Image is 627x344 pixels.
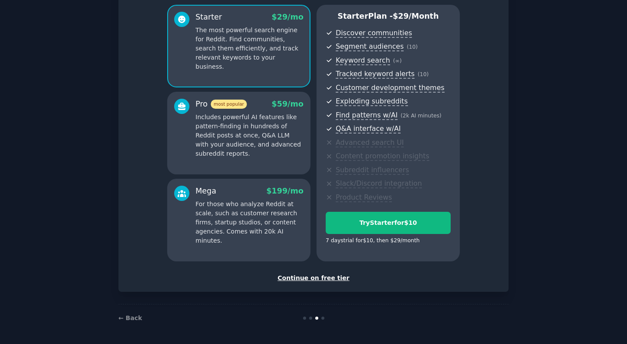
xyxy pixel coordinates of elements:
span: Product Reviews [336,193,392,202]
p: Includes powerful AI features like pattern-finding in hundreds of Reddit posts at once, Q&A LLM w... [196,113,303,158]
span: Exploding subreddits [336,97,408,106]
div: Continue on free tier [128,274,499,283]
span: $ 59 /mo [272,100,303,108]
span: $ 29 /mo [272,13,303,21]
div: Pro [196,99,247,110]
span: Customer development themes [336,83,445,93]
span: ( ∞ ) [393,58,402,64]
div: Try Starter for $10 [326,218,450,227]
span: ( 10 ) [407,44,418,50]
span: Content promotion insights [336,152,429,161]
button: TryStarterfor$10 [326,212,451,234]
span: Slack/Discord integration [336,179,422,188]
span: Subreddit influencers [336,166,409,175]
p: The most powerful search engine for Reddit. Find communities, search them efficiently, and track ... [196,26,303,71]
span: ( 10 ) [418,71,428,77]
p: For those who analyze Reddit at scale, such as customer research firms, startup studios, or conte... [196,200,303,245]
p: Starter Plan - [326,11,451,22]
span: Tracked keyword alerts [336,70,415,79]
span: Q&A interface w/AI [336,124,401,134]
span: Find patterns w/AI [336,111,398,120]
span: Advanced search UI [336,138,404,147]
div: Starter [196,12,222,23]
span: Segment audiences [336,42,404,51]
a: ← Back [118,314,142,321]
div: Mega [196,186,216,197]
span: Keyword search [336,56,390,65]
span: Discover communities [336,29,412,38]
span: most popular [211,100,247,109]
div: 7 days trial for $10 , then $ 29 /month [326,237,420,245]
span: ( 2k AI minutes ) [401,113,442,119]
span: $ 29 /month [393,12,439,20]
span: $ 199 /mo [266,187,303,195]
